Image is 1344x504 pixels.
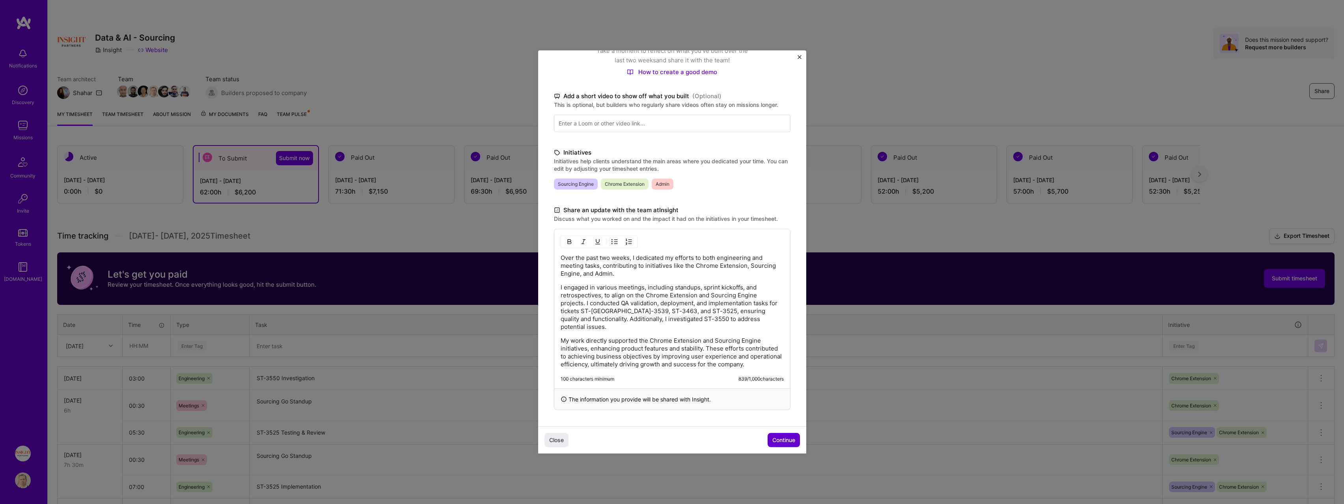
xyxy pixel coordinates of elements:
[595,239,601,245] img: Underline
[772,436,795,444] span: Continue
[554,148,790,157] label: Initiatives
[606,237,606,246] img: Divider
[549,436,564,444] span: Close
[798,55,802,63] button: Close
[554,388,790,410] div: The information you provide will be shared with Insight .
[554,215,790,222] label: Discuss what you worked on and the impact it had on the initiatives in your timesheet.
[554,206,560,215] i: icon DocumentBlack
[580,239,587,245] img: Italic
[561,284,784,331] p: I engaged in various meetings, including standups, sprint kickoffs, and retrospectives, to align ...
[554,115,790,132] input: Enter a Loom or other video link...
[627,69,634,75] img: How to create a good demo
[561,337,784,368] p: My work directly supported the Chrome Extension and Sourcing Engine initiatives, enhancing produc...
[554,91,790,101] label: Add a short video to show off what you built
[601,179,649,190] span: Chrome Extension
[561,254,784,278] p: Over the past two weeks, I dedicated my efforts to both engineering and meeting tasks, contributi...
[626,239,632,245] img: OL
[554,157,790,172] label: Initiatives help clients understand the main areas where you dedicated your time. You can edit by...
[652,179,673,190] span: Admin
[554,92,560,101] i: icon TvBlack
[554,101,790,108] label: This is optional, but builders who regularly share videos often stay on missions longer.
[544,433,569,447] button: Close
[561,395,567,403] i: icon InfoBlack
[561,376,614,382] div: 100 characters minimum
[768,433,800,447] button: Continue
[554,179,598,190] span: Sourcing Engine
[692,91,721,101] span: (Optional)
[554,205,790,215] label: Share an update with the team at Insight
[738,376,784,382] div: 839 / 1,000 characters
[611,239,618,245] img: UL
[627,68,717,76] a: How to create a good demo
[593,46,751,65] p: Take a moment to reflect on what you've built over the last two weeks and share it with the team!
[566,239,572,245] img: Bold
[554,148,560,157] i: icon TagBlack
